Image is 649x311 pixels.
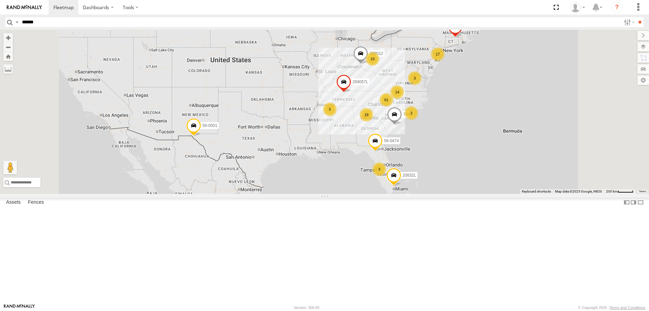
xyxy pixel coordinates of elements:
[639,190,646,193] a: Terms (opens in new tab)
[637,198,644,207] label: Hide Summary Table
[366,52,379,66] div: 10
[408,71,422,85] div: 3
[606,190,618,193] span: 200 km
[403,112,412,117] span: 7043
[568,2,587,13] div: Zack Abernathy
[25,198,47,207] label: Fences
[390,85,404,99] div: 14
[353,80,368,84] span: 269057L
[611,2,622,13] i: ?
[360,108,373,121] div: 19
[323,103,337,116] div: 5
[384,138,399,143] span: 56-0474
[555,190,602,193] span: Map data ©2025 Google, INEGI
[630,198,637,207] label: Dock Summary Table to the Right
[621,17,636,27] label: Search Filter Options
[522,189,551,194] button: Keyboard shortcuts
[623,198,630,207] label: Dock Summary Table to the Left
[4,304,35,311] a: Visit our Website
[3,52,13,61] button: Zoom Home
[638,75,649,85] label: Map Settings
[431,47,444,61] div: 17
[294,306,319,310] div: Version: 306.00
[405,106,418,120] div: 3
[578,306,645,310] div: © Copyright 2025 -
[609,306,645,310] a: Terms and Conditions
[369,51,383,56] span: 269012
[380,93,393,107] div: 61
[3,33,13,42] button: Zoom in
[7,5,42,10] img: rand-logo.svg
[3,198,24,207] label: Assets
[3,64,13,74] label: Measure
[604,189,635,194] button: Map Scale: 200 km per 43 pixels
[3,161,17,174] button: Drag Pegman onto the map to open Street View
[202,123,217,128] span: 56-0501
[14,17,20,27] label: Search Query
[403,173,416,178] span: 20832L
[3,42,13,52] button: Zoom out
[372,162,386,176] div: 3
